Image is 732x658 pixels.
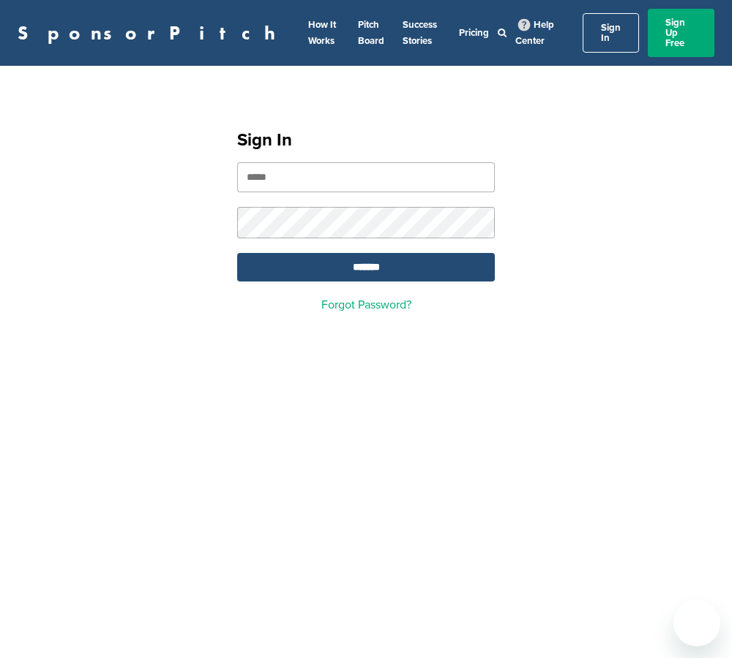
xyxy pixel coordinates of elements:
a: SponsorPitch [18,23,285,42]
a: Help Center [515,16,554,50]
iframe: Button to launch messaging window [673,600,720,646]
a: Sign Up Free [648,9,714,57]
a: Pitch Board [358,19,384,47]
a: How It Works [308,19,336,47]
h1: Sign In [237,127,495,154]
a: Sign In [583,13,639,53]
a: Pricing [459,27,489,39]
a: Success Stories [403,19,437,47]
a: Forgot Password? [321,298,411,312]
